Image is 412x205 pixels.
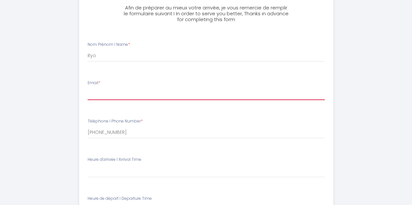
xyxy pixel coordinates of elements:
[88,157,141,163] label: Heure d'arrivée I Arrival Time
[88,80,100,86] label: Email
[88,196,152,202] label: Heure de départ I Departure Time
[88,118,143,124] label: Téléphone I Phone Number
[123,5,289,22] h3: Afin de préparer au mieux votre arrivée, je vous remercie de remplir le formulaire suivant I In o...
[88,42,130,48] label: Nom Prénom I Name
